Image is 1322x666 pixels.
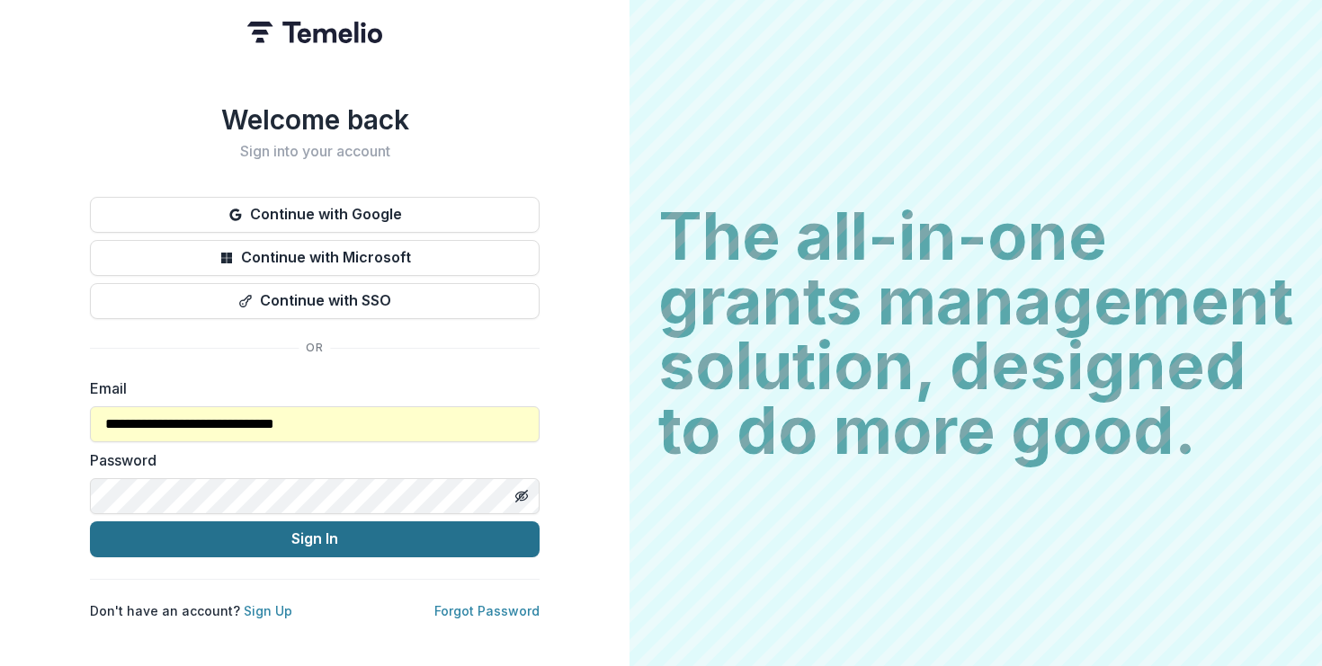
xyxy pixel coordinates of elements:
[90,240,540,276] button: Continue with Microsoft
[90,521,540,557] button: Sign In
[90,377,529,399] label: Email
[90,601,292,620] p: Don't have an account?
[507,482,536,511] button: Toggle password visibility
[247,22,382,43] img: Temelio
[90,103,540,136] h1: Welcome back
[434,603,540,618] a: Forgot Password
[90,449,529,471] label: Password
[90,143,540,160] h2: Sign into your account
[244,603,292,618] a: Sign Up
[90,283,540,319] button: Continue with SSO
[90,197,540,233] button: Continue with Google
